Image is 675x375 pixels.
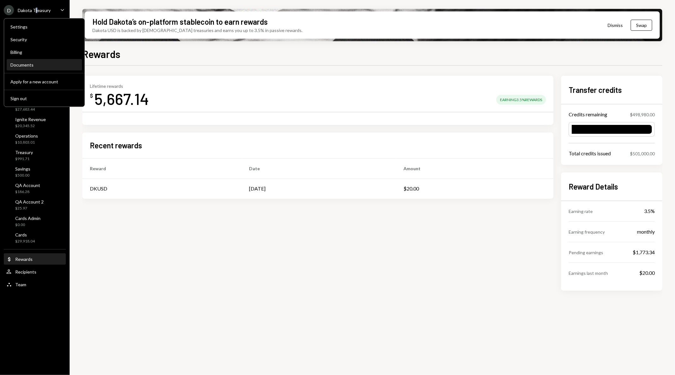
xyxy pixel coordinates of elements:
[18,8,51,13] div: Dakota Treasury
[630,150,655,157] div: $501,000.00
[639,269,655,277] div: $20.00
[10,37,78,42] div: Security
[15,216,41,221] div: Cards Admin
[92,27,303,34] div: Dakota USD is backed by [DEMOGRAPHIC_DATA] treasuries and earns you up to 3.5% in passive rewards.
[15,117,46,122] div: Ignite Revenue
[4,197,66,212] a: QA Account 2$25.97
[7,21,82,32] a: Settings
[15,156,33,162] div: $991.71
[396,158,553,178] th: Amount
[7,46,82,58] a: Billing
[90,140,142,151] h2: Recent rewards
[7,34,82,45] a: Security
[644,207,655,215] div: 3.5%
[569,111,607,118] div: Credits remaining
[4,5,14,15] div: D
[4,266,66,277] a: Recipients
[396,178,553,199] td: $20.00
[92,16,268,27] div: Hold Dakota’s on-platform stablecoin to earn rewards
[15,256,33,262] div: Rewards
[569,249,603,256] div: Pending earnings
[82,158,241,178] th: Reward
[15,140,38,145] div: $10,803.01
[4,230,66,245] a: Cards$29,918.04
[7,93,82,104] button: Sign out
[241,158,396,178] th: Date
[569,208,593,215] div: Earning rate
[4,181,66,196] a: QA Account$186.28
[15,166,30,171] div: Savings
[15,133,38,139] div: Operations
[4,214,66,229] a: Cards Admin$0.00
[569,181,655,192] h2: Reward Details
[7,59,82,70] a: Documents
[15,107,55,112] div: $27,683.44
[496,95,546,105] div: Earning 3.5% Rewards
[633,249,655,256] div: $1,773.34
[15,282,26,287] div: Team
[15,206,44,211] div: $25.97
[249,185,266,192] div: [DATE]
[631,20,652,31] button: Swap
[600,18,631,33] button: Dismiss
[7,76,82,87] button: Apply for a new account
[4,279,66,290] a: Team
[15,269,36,275] div: Recipients
[10,79,78,84] div: Apply for a new account
[15,232,35,237] div: Cards
[4,131,66,146] a: Operations$10,803.01
[82,178,241,199] td: DKUSD
[15,183,40,188] div: QA Account
[15,123,46,129] div: $20,345.52
[82,48,120,60] h1: Rewards
[90,83,149,89] div: Lifetime rewards
[10,62,78,68] div: Documents
[15,173,30,178] div: $500.00
[569,150,611,157] div: Total credits issued
[4,148,66,163] a: Treasury$991.71
[90,93,93,99] div: $
[94,89,149,109] div: 5,667.14
[569,270,608,276] div: Earnings last month
[569,229,605,235] div: Earning frequency
[15,222,41,228] div: $0.00
[15,150,33,155] div: Treasury
[10,24,78,29] div: Settings
[569,85,655,95] h2: Transfer credits
[4,164,66,179] a: Savings$500.00
[4,253,66,265] a: Rewards
[15,239,35,244] div: $29,918.04
[10,49,78,55] div: Billing
[630,111,655,118] div: $498,980.00
[10,96,78,101] div: Sign out
[637,228,655,236] div: monthly
[4,115,66,130] a: Ignite Revenue$20,345.52
[15,199,44,204] div: QA Account 2
[15,189,40,195] div: $186.28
